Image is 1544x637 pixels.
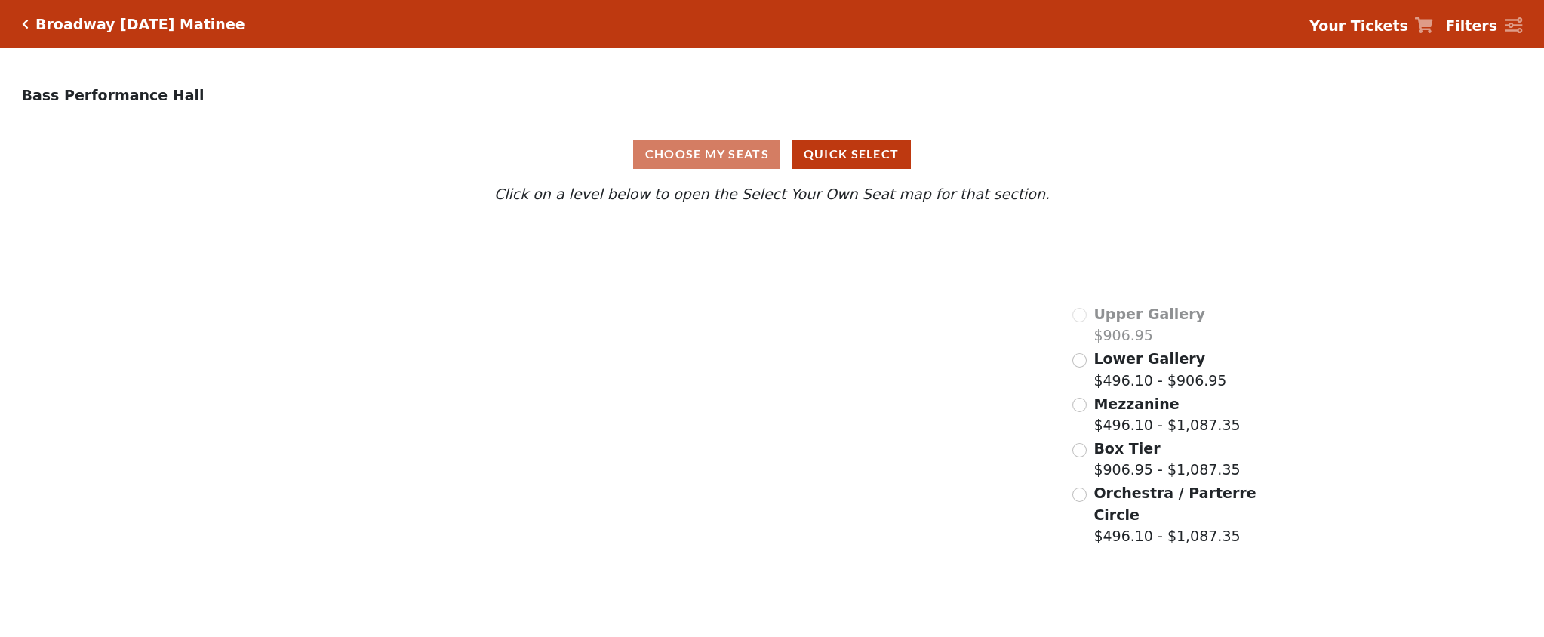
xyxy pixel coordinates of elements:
[1093,348,1226,391] label: $496.10 - $906.95
[1093,306,1205,322] span: Upper Gallery
[1445,15,1522,37] a: Filters
[22,19,29,29] a: Click here to go back to filters
[1093,303,1205,346] label: $906.95
[1309,17,1408,34] strong: Your Tickets
[1309,15,1433,37] a: Your Tickets
[1093,393,1240,436] label: $496.10 - $1,087.35
[416,231,686,296] path: Upper Gallery - Seats Available: 0
[1093,395,1179,412] span: Mezzanine
[1445,17,1497,34] strong: Filters
[1093,485,1256,523] span: Orchestra / Parterre Circle
[204,183,1340,205] p: Click on a level below to open the Select Your Own Seat map for that section.
[35,16,245,33] h5: Broadway [DATE] Matinee
[565,456,839,621] path: Orchestra / Parterre Circle - Seats Available: 4
[1093,482,1258,547] label: $496.10 - $1,087.35
[1093,438,1240,481] label: $906.95 - $1,087.35
[792,140,911,169] button: Quick Select
[1093,440,1160,457] span: Box Tier
[1093,350,1205,367] span: Lower Gallery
